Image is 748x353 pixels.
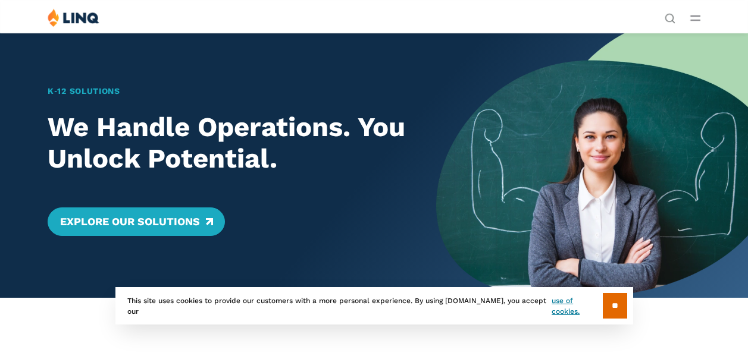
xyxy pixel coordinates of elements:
[115,287,633,324] div: This site uses cookies to provide our customers with a more personal experience. By using [DOMAIN...
[665,12,675,23] button: Open Search Bar
[552,295,602,317] a: use of cookies.
[48,207,224,236] a: Explore Our Solutions
[436,33,748,298] img: Home Banner
[690,11,700,24] button: Open Main Menu
[48,112,405,174] h2: We Handle Operations. You Unlock Potential.
[48,85,405,97] h1: K‑12 Solutions
[48,8,99,27] img: LINQ | K‑12 Software
[665,8,675,23] nav: Utility Navigation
